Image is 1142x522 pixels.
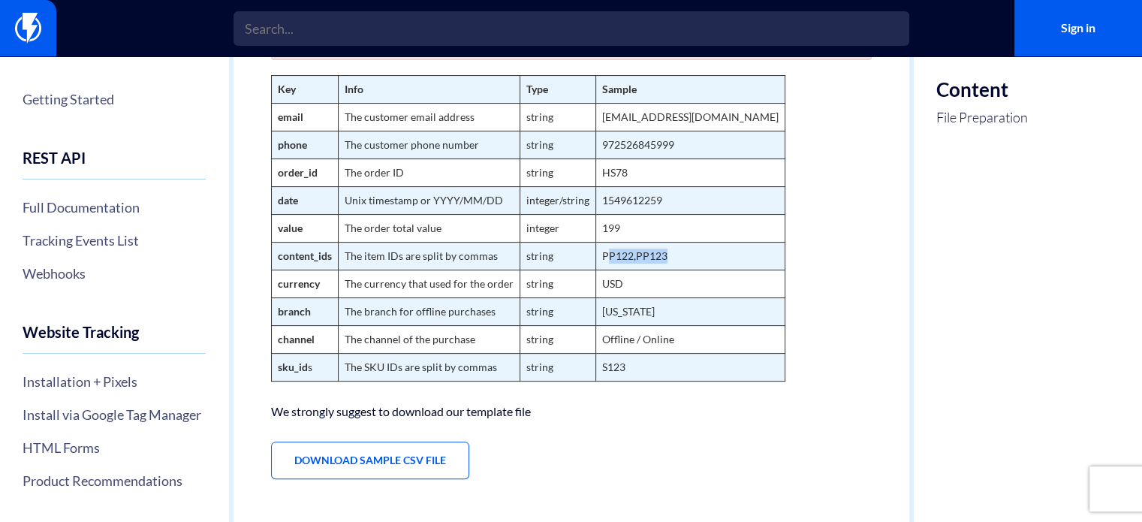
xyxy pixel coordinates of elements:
[338,215,520,243] td: The order total value
[278,277,320,290] strong: currency
[520,104,595,131] td: string
[23,228,206,253] a: Tracking Events List
[338,298,520,326] td: The branch for offline purchases
[23,86,206,112] a: Getting Started
[278,110,303,123] strong: email
[595,104,785,131] td: [EMAIL_ADDRESS][DOMAIN_NAME]
[234,11,909,46] input: Search...
[520,298,595,326] td: string
[278,194,298,207] strong: date
[338,270,520,298] td: The currency that used for the order
[520,187,595,215] td: integer/string
[278,305,311,318] strong: branch
[271,404,872,419] p: We strongly suggest to download our template file
[520,326,595,354] td: string
[338,187,520,215] td: Unix timestamp or YYYY/MM/DD
[23,195,206,220] a: Full Documentation
[23,324,206,354] h4: Website Tracking
[595,298,785,326] td: [US_STATE]
[526,83,548,95] strong: Type
[595,131,785,159] td: 972526845999
[23,468,206,493] a: Product Recommendations
[338,104,520,131] td: The customer email address
[338,159,520,187] td: The order ID
[345,83,363,95] strong: Info
[595,354,785,382] td: S123
[278,361,308,373] strong: sku_id
[936,108,1028,128] a: File Preparation
[278,222,303,234] strong: value
[520,159,595,187] td: string
[278,249,332,262] strong: content_ids
[271,354,338,382] td: s
[936,79,1028,101] h3: Content
[278,333,315,345] strong: channel
[595,159,785,187] td: HS78
[520,131,595,159] td: string
[520,270,595,298] td: string
[595,215,785,243] td: 199
[278,83,296,95] strong: Key
[595,243,785,270] td: PP122,PP123
[23,402,206,427] a: Install via Google Tag Manager
[271,442,469,479] a: Download Sample CSV File
[23,369,206,394] a: Installation + Pixels
[278,166,318,179] strong: order_id
[595,187,785,215] td: 1549612259
[520,243,595,270] td: string
[520,215,595,243] td: integer
[520,354,595,382] td: string
[23,261,206,286] a: Webhooks
[338,243,520,270] td: The item IDs are split by commas
[278,138,307,151] strong: phone
[338,354,520,382] td: The SKU IDs are split by commas
[602,83,637,95] strong: Sample
[595,326,785,354] td: Offline / Online
[595,270,785,298] td: USD
[23,149,206,180] h4: REST API
[338,326,520,354] td: The channel of the purchase
[338,131,520,159] td: The customer phone number
[23,435,206,460] a: HTML Forms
